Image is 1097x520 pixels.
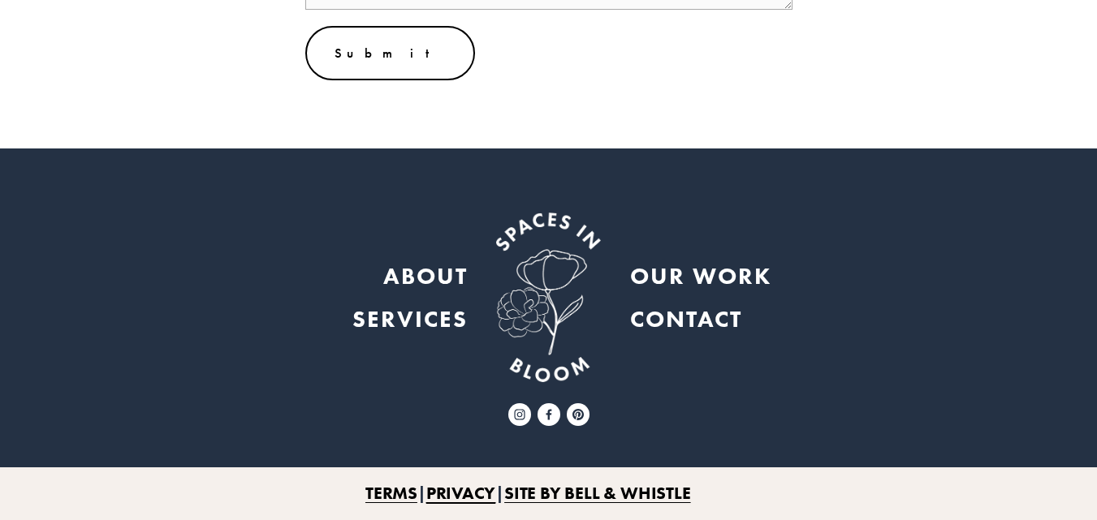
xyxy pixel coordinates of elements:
[630,298,742,341] a: CONTACT
[567,403,590,426] a: Pinterest
[305,26,475,80] button: SubmitSubmit
[508,403,531,426] a: Instagram
[383,261,468,290] strong: ABOUT
[630,255,771,298] a: OUR WORK
[383,255,468,298] a: ABOUT
[143,478,913,509] p: | |
[352,304,468,333] strong: SERVICES
[426,478,496,509] a: PRIVACY
[335,44,446,62] span: Submit
[538,403,560,426] a: Facebook
[630,261,771,290] strong: OUR WORK
[352,298,468,341] a: SERVICES
[426,482,496,504] span: PRIVACY
[504,478,691,509] a: SITE BY BELL & WHISTLE
[630,304,742,333] strong: CONTACT
[365,478,417,509] a: TERMS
